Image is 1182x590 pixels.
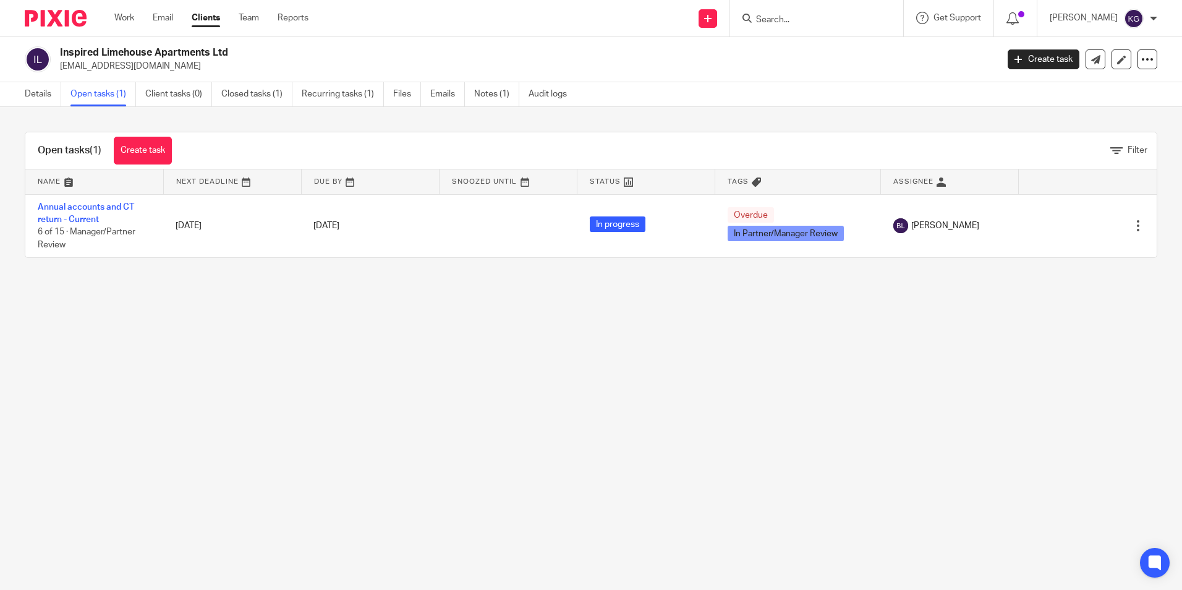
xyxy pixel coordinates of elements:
a: Create task [114,137,172,165]
a: Closed tasks (1) [221,82,292,106]
a: Client tasks (0) [145,82,212,106]
span: Snoozed Until [452,178,517,185]
span: Filter [1128,146,1147,155]
a: Clients [192,12,220,24]
h1: Open tasks [38,144,101,157]
a: Notes (1) [474,82,519,106]
img: svg%3E [1124,9,1144,28]
img: svg%3E [893,218,908,233]
td: [DATE] [163,194,301,257]
p: [EMAIL_ADDRESS][DOMAIN_NAME] [60,60,989,72]
a: Work [114,12,134,24]
span: In Partner/Manager Review [728,226,844,241]
p: [PERSON_NAME] [1050,12,1118,24]
span: Tags [728,178,749,185]
span: [PERSON_NAME] [911,220,979,232]
span: [DATE] [313,221,339,230]
input: Search [755,15,866,26]
a: Reports [278,12,308,24]
a: Files [393,82,421,106]
img: Pixie [25,10,87,27]
a: Email [153,12,173,24]
h2: Inspired Limehouse Apartments Ltd [60,46,803,59]
span: (1) [90,145,101,155]
span: Get Support [933,14,981,22]
span: Overdue [728,207,774,223]
span: In progress [590,216,645,232]
a: Emails [430,82,465,106]
span: Status [590,178,621,185]
a: Annual accounts and CT return - Current [38,203,134,224]
a: Team [239,12,259,24]
img: svg%3E [25,46,51,72]
a: Recurring tasks (1) [302,82,384,106]
a: Create task [1008,49,1079,69]
a: Details [25,82,61,106]
a: Audit logs [529,82,576,106]
a: Open tasks (1) [70,82,136,106]
span: 6 of 15 · Manager/Partner Review [38,228,135,249]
